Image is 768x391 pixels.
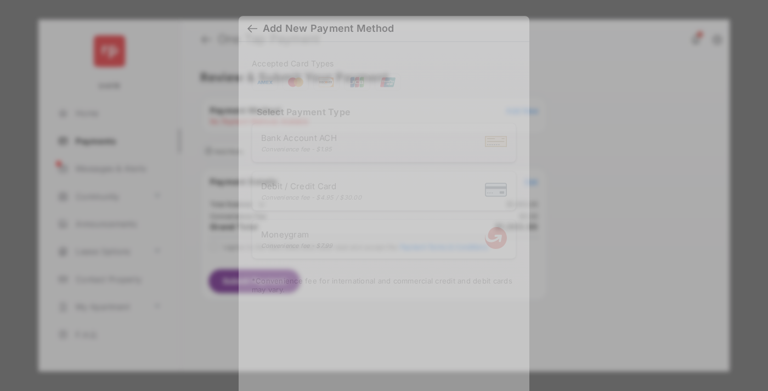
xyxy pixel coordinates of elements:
[252,59,338,68] span: Accepted Card Types
[261,229,333,240] span: Moneygram
[263,23,394,35] div: Add New Payment Method
[261,133,337,143] span: Bank Account ACH
[261,194,362,201] div: Convenience fee - $4.95 / $30.00
[261,242,333,250] div: Convenience fee - $7.99
[252,276,516,296] div: * Convenience fee for international and commercial credit and debit cards may vary.
[261,145,337,153] div: Convenience fee - $1.95
[252,106,516,117] h4: Select Payment Type
[261,181,362,191] span: Debit / Credit Card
